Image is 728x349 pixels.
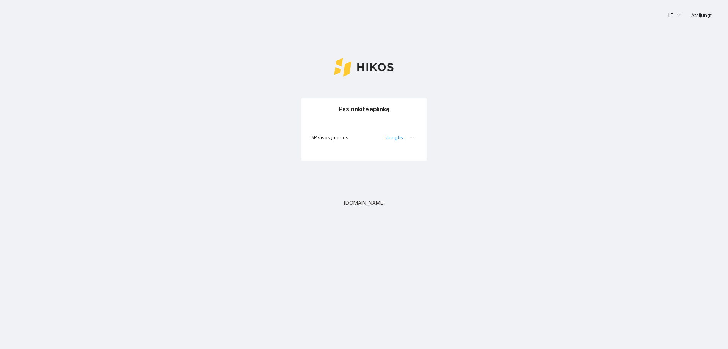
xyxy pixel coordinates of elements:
[668,9,681,21] span: LT
[409,135,414,140] span: ellipsis
[386,134,403,141] a: Jungtis
[311,129,417,146] li: BP visos įmonės
[685,9,719,21] button: Atsijungti
[311,98,417,120] div: Pasirinkite aplinką
[691,11,713,19] span: Atsijungti
[344,199,385,207] span: [DOMAIN_NAME]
